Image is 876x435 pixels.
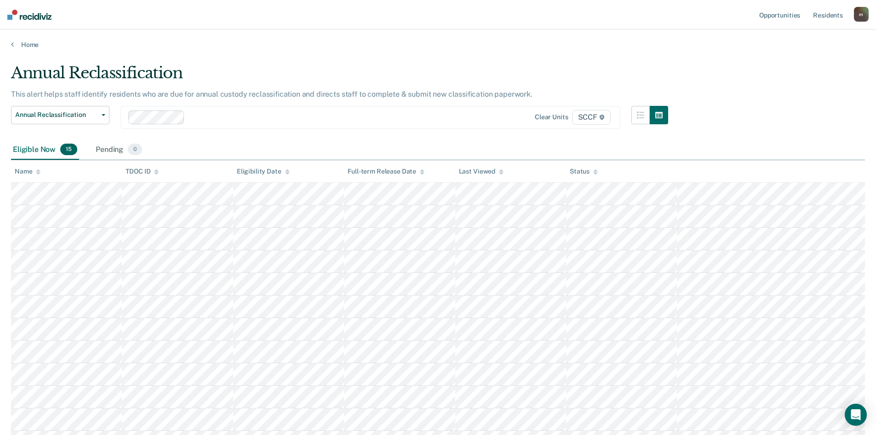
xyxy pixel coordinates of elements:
[11,90,532,99] p: This alert helps staff identify residents who are due for annual custody reclassification and dir...
[459,168,504,175] div: Last Viewed
[572,110,611,125] span: SCCF
[845,404,867,426] div: Open Intercom Messenger
[570,168,598,175] div: Status
[237,168,290,175] div: Eligibility Date
[60,144,77,156] span: 15
[348,168,424,175] div: Full-term Release Date
[15,168,40,175] div: Name
[7,10,52,20] img: Recidiviz
[11,64,668,90] div: Annual Reclassification
[11,106,109,124] button: Annual Reclassification
[535,113,568,121] div: Clear units
[15,111,98,119] span: Annual Reclassification
[854,7,869,22] button: m
[128,144,142,156] span: 0
[126,168,159,175] div: TDOC ID
[11,41,865,49] a: Home
[94,140,144,160] div: Pending0
[11,140,79,160] div: Eligible Now15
